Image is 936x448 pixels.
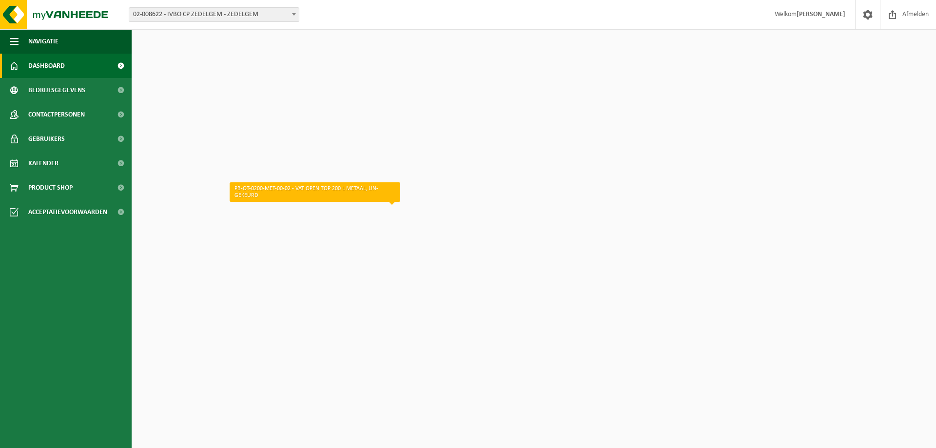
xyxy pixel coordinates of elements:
span: Contactpersonen [28,102,85,127]
span: Product Shop [28,175,73,200]
span: Gebruikers [28,127,65,151]
span: Navigatie [28,29,58,54]
span: Kalender [28,151,58,175]
span: Acceptatievoorwaarden [28,200,107,224]
span: Dashboard [28,54,65,78]
span: Bedrijfsgegevens [28,78,85,102]
strong: [PERSON_NAME] [797,11,845,18]
span: 02-008622 - IVBO CP ZEDELGEM - ZEDELGEM [129,8,299,21]
span: 02-008622 - IVBO CP ZEDELGEM - ZEDELGEM [129,7,299,22]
